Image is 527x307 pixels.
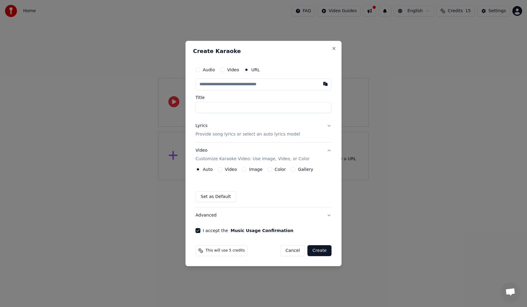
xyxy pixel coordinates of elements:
[195,156,310,162] p: Customize Karaoke Video: Use Image, Video, or Color
[251,68,260,72] label: URL
[206,248,245,253] span: This will use 5 credits
[193,48,334,54] h2: Create Karaoke
[275,167,286,171] label: Color
[227,68,239,72] label: Video
[203,68,215,72] label: Audio
[280,245,305,256] button: Cancel
[195,143,332,167] button: VideoCustomize Karaoke Video: Use Image, Video, or Color
[195,207,332,223] button: Advanced
[195,147,310,162] div: Video
[195,123,207,129] div: Lyrics
[298,167,313,171] label: Gallery
[307,245,332,256] button: Create
[195,167,332,207] div: VideoCustomize Karaoke Video: Use Image, Video, or Color
[203,167,213,171] label: Auto
[225,167,237,171] label: Video
[195,131,300,137] p: Provide song lyrics or select an auto lyrics model
[249,167,263,171] label: Image
[195,95,332,100] label: Title
[195,191,236,202] button: Set as Default
[203,228,293,233] label: I accept the
[195,118,332,142] button: LyricsProvide song lyrics or select an auto lyrics model
[231,228,293,233] button: I accept the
